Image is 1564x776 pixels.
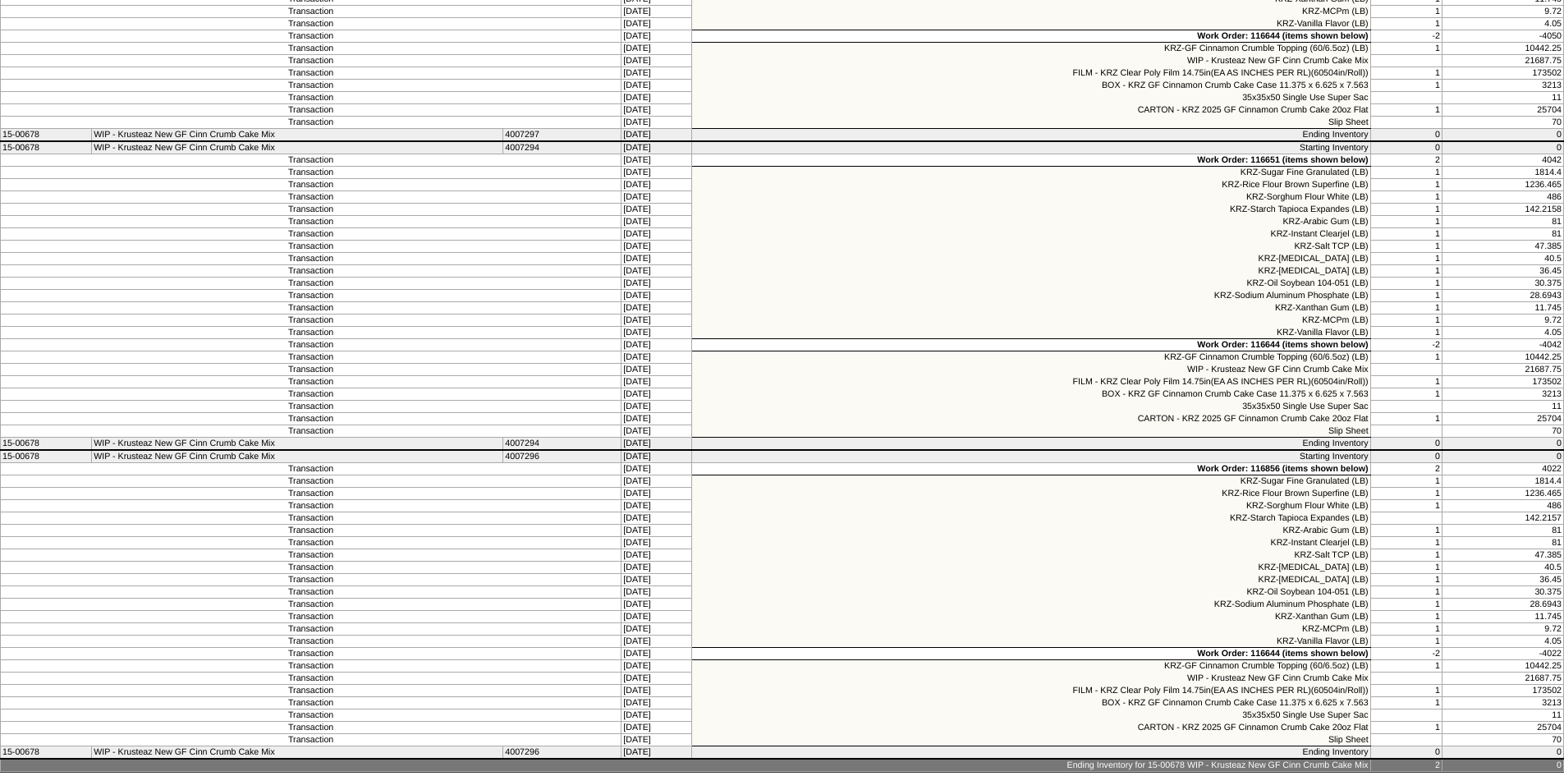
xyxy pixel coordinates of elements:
td: [DATE] [621,599,692,611]
td: 1 [1370,636,1442,648]
td: WIP - Krusteaz New GF Cinn Crumb Cake Mix [691,55,1370,67]
td: 142.2157 [1442,512,1564,525]
td: 35x35x50 Single Use Super Sac [691,401,1370,413]
td: 1 [1370,6,1442,18]
td: 1 [1370,685,1442,697]
td: 0 [1442,141,1564,154]
td: KRZ-[MEDICAL_DATA] (LB) [691,253,1370,265]
td: Transaction [1,80,621,92]
td: Transaction [1,216,621,228]
td: FILM - KRZ Clear Poly Film 14.75in(EA AS INCHES PER RL)(60504in/Roll)) [691,376,1370,388]
td: Transaction [1,154,621,167]
td: [DATE] [621,204,692,216]
td: Slip Sheet [691,734,1370,746]
td: 35x35x50 Single Use Super Sac [691,92,1370,104]
td: 1 [1370,475,1442,488]
td: Transaction [1,722,621,734]
td: [DATE] [621,104,692,117]
td: 70 [1442,425,1564,438]
td: [DATE] [621,351,692,364]
td: 1 [1370,351,1442,364]
td: 1 [1370,179,1442,191]
td: BOX - KRZ GF Cinnamon Crumb Cake Case 11.375 x 6.625 x 7.563 [691,388,1370,401]
td: 173502 [1442,376,1564,388]
td: 4042 [1442,154,1564,167]
td: 1 [1370,537,1442,549]
td: Starting Inventory [691,141,1370,154]
td: Transaction [1,401,621,413]
td: 1814.4 [1442,475,1564,488]
td: Work Order: 116644 (items shown below) [691,339,1370,351]
td: WIP - Krusteaz New GF Cinn Crumb Cake Mix [92,129,503,142]
td: [DATE] [621,327,692,339]
td: [DATE] [621,623,692,636]
td: 2 [1370,154,1442,167]
td: 0 [1370,450,1442,463]
td: 21687.75 [1442,55,1564,67]
td: Transaction [1,55,621,67]
td: 70 [1442,117,1564,129]
td: 1 [1370,315,1442,327]
td: 15-00678 [1,141,92,154]
td: Transaction [1,562,621,574]
td: Transaction [1,413,621,425]
td: [DATE] [621,425,692,438]
td: 10442.25 [1442,43,1564,55]
td: Transaction [1,500,621,512]
td: 1 [1370,586,1442,599]
td: Ending Inventory [691,129,1370,142]
td: 1 [1370,290,1442,302]
td: [DATE] [621,525,692,537]
td: Transaction [1,30,621,43]
td: [DATE] [621,167,692,179]
td: Transaction [1,302,621,315]
td: 0 [1442,450,1564,463]
td: Transaction [1,734,621,746]
td: Transaction [1,179,621,191]
td: 1 [1370,327,1442,339]
td: [DATE] [621,55,692,67]
td: Transaction [1,6,621,18]
td: 10442.25 [1442,351,1564,364]
td: [DATE] [621,241,692,253]
td: 1 [1370,500,1442,512]
td: WIP - Krusteaz New GF Cinn Crumb Cake Mix [92,450,503,463]
td: Transaction [1,18,621,30]
td: [DATE] [621,364,692,376]
td: 1 [1370,191,1442,204]
td: Transaction [1,648,621,660]
td: KRZ-Vanilla Flavor (LB) [691,327,1370,339]
td: 1 [1370,265,1442,278]
td: 1 [1370,204,1442,216]
td: Transaction [1,290,621,302]
td: [DATE] [621,636,692,648]
td: 30.375 [1442,278,1564,290]
td: Transaction [1,67,621,80]
td: FILM - KRZ Clear Poly Film 14.75in(EA AS INCHES PER RL)(60504in/Roll)) [691,67,1370,80]
td: Transaction [1,167,621,179]
td: KRZ-Xanthan Gum (LB) [691,611,1370,623]
td: Transaction [1,512,621,525]
td: 10442.25 [1442,660,1564,673]
td: 25704 [1442,722,1564,734]
td: KRZ-Arabic Gum (LB) [691,216,1370,228]
td: 25704 [1442,413,1564,425]
td: 4007294 [503,438,621,451]
td: FILM - KRZ Clear Poly Film 14.75in(EA AS INCHES PER RL)(60504in/Roll)) [691,685,1370,697]
td: KRZ-Starch Tapioca Expandes (LB) [691,204,1370,216]
td: [DATE] [621,586,692,599]
td: 1236.465 [1442,179,1564,191]
td: Transaction [1,253,621,265]
td: KRZ-GF Cinnamon Crumble Topping (60/6.5oz) (LB) [691,43,1370,55]
td: [DATE] [621,611,692,623]
td: [DATE] [621,709,692,722]
td: 81 [1442,228,1564,241]
td: [DATE] [621,129,692,142]
td: 1 [1370,302,1442,315]
td: 0 [1370,438,1442,451]
td: 3213 [1442,697,1564,709]
td: 3213 [1442,388,1564,401]
td: Work Order: 116644 (items shown below) [691,30,1370,43]
td: -2 [1370,648,1442,660]
td: 1236.465 [1442,488,1564,500]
